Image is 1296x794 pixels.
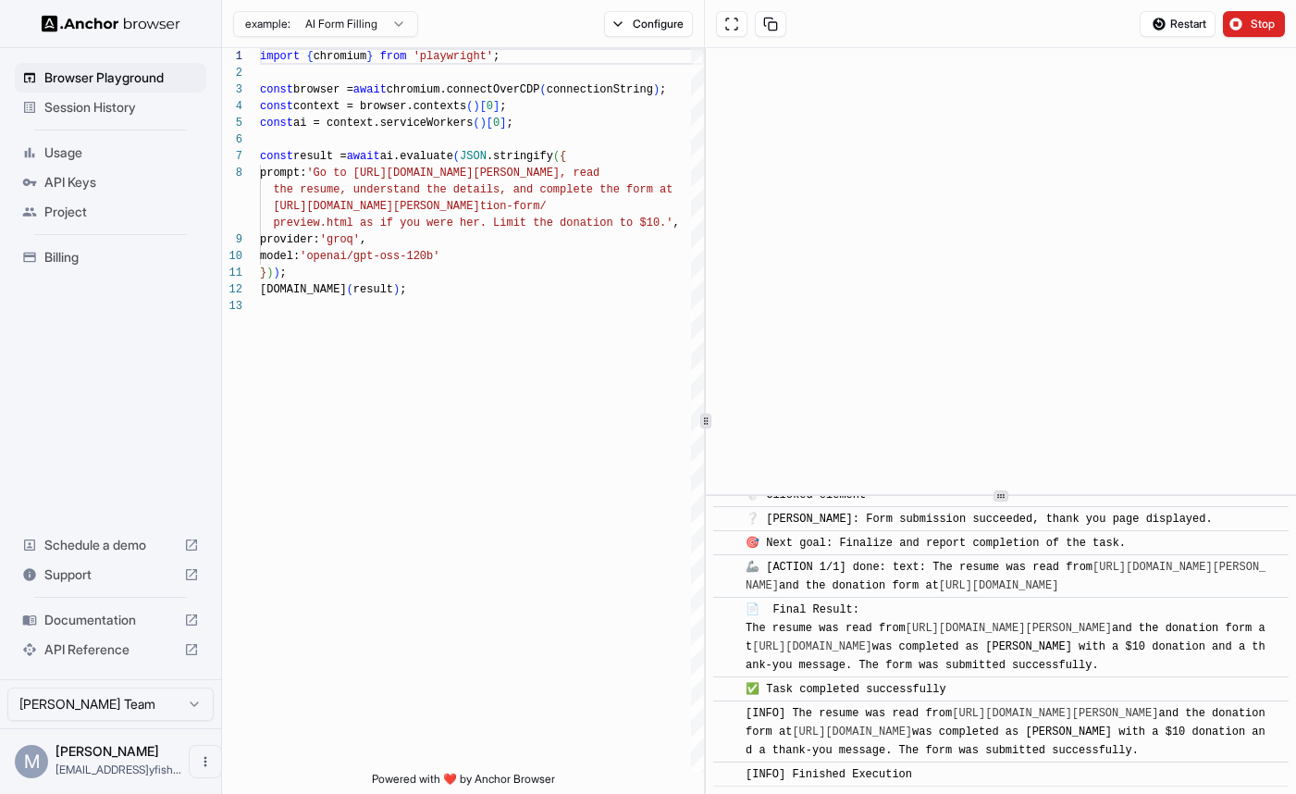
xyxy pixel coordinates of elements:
[752,640,872,653] a: [URL][DOMAIN_NAME]
[380,150,453,163] span: ai.evaluate
[372,772,555,794] span: Powered with ❤️ by Anchor Browser
[493,117,500,130] span: 0
[466,100,473,113] span: (
[15,93,206,122] div: Session History
[306,167,586,180] span: 'Go to [URL][DOMAIN_NAME][PERSON_NAME], re
[260,167,306,180] span: prompt:
[189,745,222,778] button: Open menu
[353,83,387,96] span: await
[722,558,732,577] span: ​
[722,601,732,619] span: ​
[939,579,1059,592] a: [URL][DOMAIN_NAME]
[15,635,206,664] div: API Reference
[906,622,1112,635] a: [URL][DOMAIN_NAME][PERSON_NAME]
[347,150,380,163] span: await
[222,48,242,65] div: 1
[222,131,242,148] div: 6
[506,117,512,130] span: ;
[746,683,946,696] span: ✅ Task completed successfully
[273,267,279,279] span: )
[293,150,347,163] span: result =
[1140,11,1216,37] button: Restart
[15,242,206,272] div: Billing
[746,768,912,781] span: [INFO] Finished Execution
[746,513,1213,526] span: ❔ [PERSON_NAME]: Form submission succeeded, thank you page displayed.
[606,217,673,230] span: n to $10.'
[293,100,466,113] span: context = browser.contexts
[260,117,293,130] span: const
[320,233,360,246] span: 'groq'
[273,217,606,230] span: preview.html as if you were her. Limit the donatio
[473,100,479,113] span: )
[15,167,206,197] div: API Keys
[280,267,287,279] span: ;
[387,83,540,96] span: chromium.connectOverCDP
[480,100,487,113] span: [
[222,281,242,298] div: 12
[44,565,177,584] span: Support
[293,117,473,130] span: ai = context.serviceWorkers
[1223,11,1285,37] button: Stop
[222,98,242,115] div: 4
[400,283,406,296] span: ;
[413,50,493,63] span: 'playwright'
[260,267,266,279] span: }
[15,138,206,167] div: Usage
[480,117,487,130] span: )
[746,561,1265,592] span: 🦾 [ACTION 1/1] done: text: The resume was read from and the donation form at
[487,117,493,130] span: [
[222,298,242,315] div: 13
[245,17,290,31] span: example:
[44,611,177,629] span: Documentation
[792,726,912,738] a: [URL][DOMAIN_NAME]
[453,150,460,163] span: (
[539,83,546,96] span: (
[56,743,159,759] span: Mario Elysian
[222,231,242,248] div: 9
[952,707,1158,720] a: [URL][DOMAIN_NAME][PERSON_NAME]
[222,81,242,98] div: 3
[673,217,679,230] span: ,
[222,165,242,181] div: 8
[44,98,199,117] span: Session History
[273,200,479,213] span: [URL][DOMAIN_NAME][PERSON_NAME]
[44,173,199,192] span: API Keys
[306,50,313,63] span: {
[500,117,506,130] span: ]
[722,765,732,784] span: ​
[500,100,506,113] span: ;
[15,63,206,93] div: Browser Playground
[480,200,547,213] span: tion-form/
[547,83,653,96] span: connectionString
[473,117,479,130] span: (
[380,50,407,63] span: from
[493,50,500,63] span: ;
[260,283,347,296] span: [DOMAIN_NAME]
[15,530,206,560] div: Schedule a demo
[42,15,180,32] img: Anchor Logo
[366,50,373,63] span: }
[347,283,353,296] span: (
[260,233,320,246] span: provider:
[15,605,206,635] div: Documentation
[260,150,293,163] span: const
[222,115,242,131] div: 5
[660,83,666,96] span: ;
[222,65,242,81] div: 2
[260,100,293,113] span: const
[586,167,599,180] span: ad
[44,640,177,659] span: API Reference
[222,265,242,281] div: 11
[314,50,367,63] span: chromium
[653,83,660,96] span: )
[755,11,786,37] button: Copy session ID
[746,537,1126,550] span: 🎯 Next goal: Finalize and report completion of the task.
[44,536,177,554] span: Schedule a demo
[606,183,673,196] span: he form at
[44,68,199,87] span: Browser Playground
[15,745,48,778] div: M
[273,183,606,196] span: the resume, understand the details, and complete t
[722,534,732,552] span: ​
[353,283,393,296] span: result
[222,148,242,165] div: 7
